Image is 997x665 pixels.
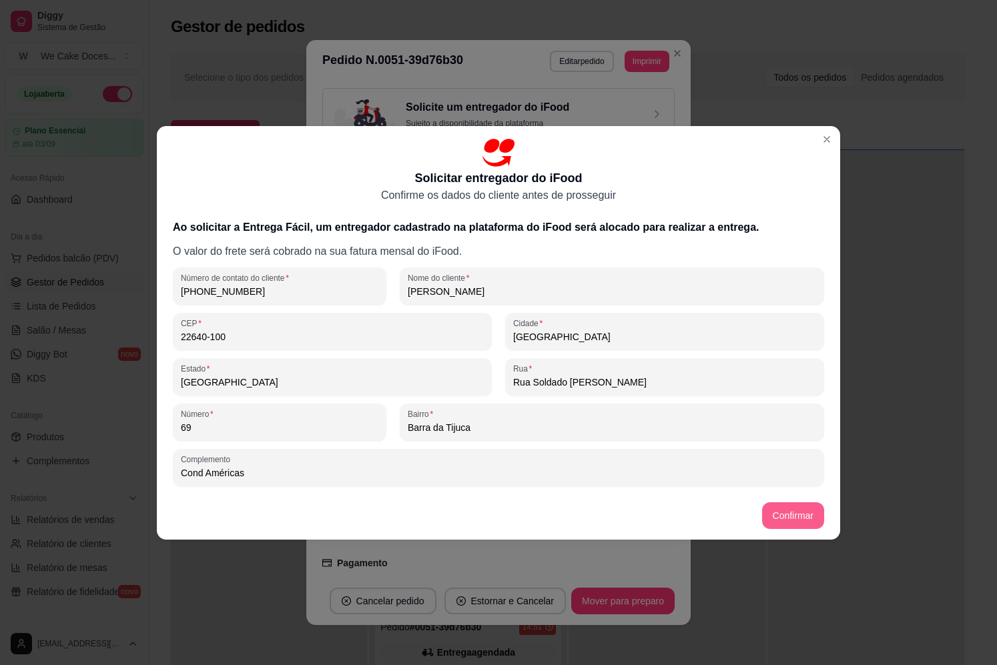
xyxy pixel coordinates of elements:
label: Complemento [181,454,235,465]
button: Close [816,129,838,150]
label: Cidade [513,317,547,329]
label: Número de contato do cliente [181,272,294,283]
p: O valor do frete será cobrado na sua fatura mensal do iFood. [173,243,824,259]
input: Estado [181,376,484,389]
button: Confirmar [762,502,824,529]
input: Número de contato do cliente [181,285,378,298]
label: Bairro [408,408,438,420]
label: CEP [181,317,206,329]
input: Rua [513,376,816,389]
input: Cidade [513,330,816,344]
label: Rua [513,363,537,374]
input: Número [181,421,378,434]
p: Confirme os dados do cliente antes de prosseguir [381,187,616,203]
input: Nome do cliente [408,285,816,298]
label: Nome do cliente [408,272,474,283]
label: Número [181,408,218,420]
input: Bairro [408,421,816,434]
p: Solicitar entregador do iFood [414,169,582,187]
input: CEP [181,330,484,344]
h3: Ao solicitar a Entrega Fácil, um entregador cadastrado na plataforma do iFood será alocado para r... [173,219,824,235]
label: Estado [181,363,214,374]
input: Complemento [181,466,816,480]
